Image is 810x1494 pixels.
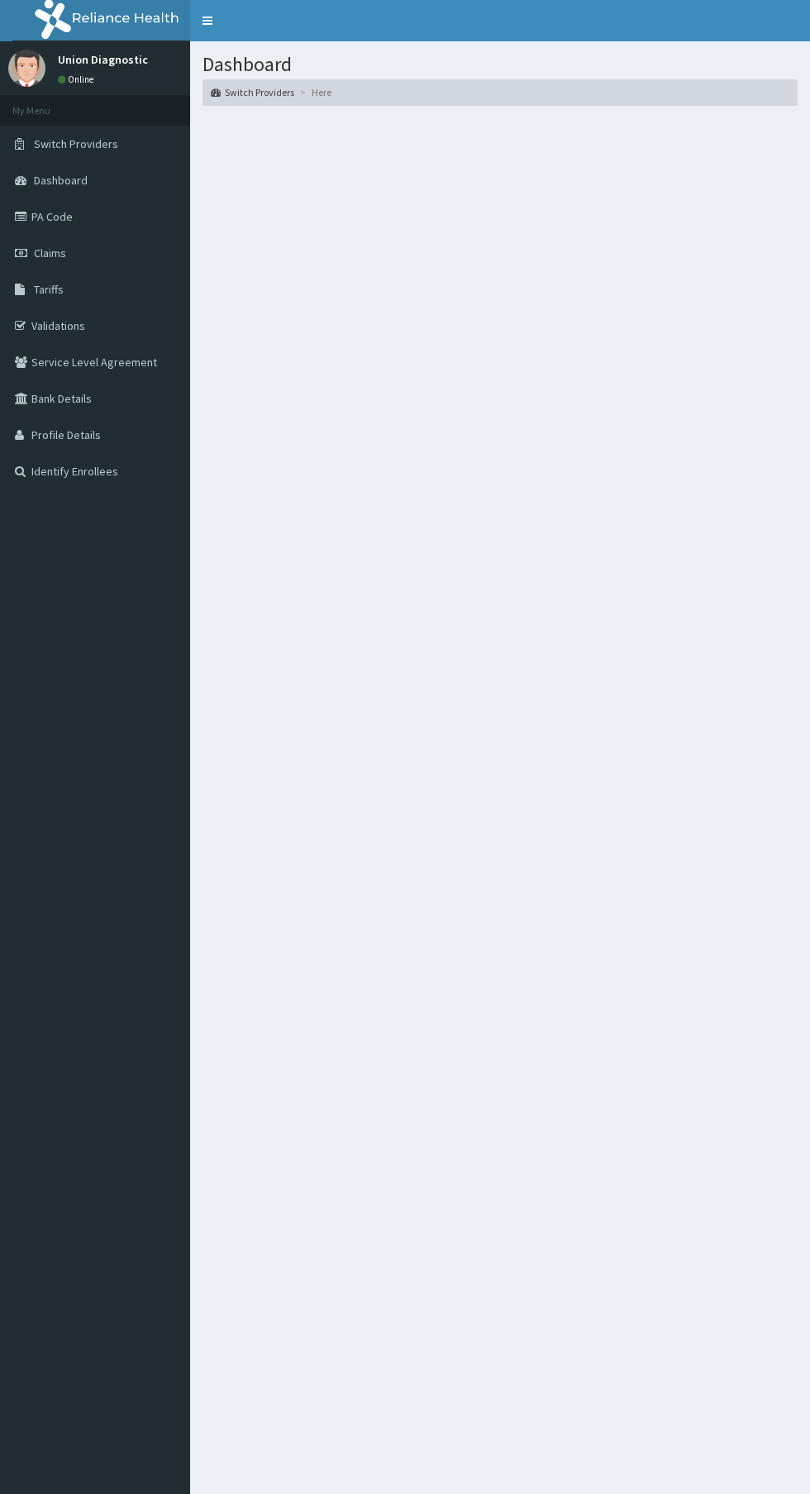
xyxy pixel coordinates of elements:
[34,173,88,188] span: Dashboard
[296,85,331,99] li: Here
[34,282,64,297] span: Tariffs
[8,50,45,87] img: User Image
[34,136,118,151] span: Switch Providers
[34,246,66,260] span: Claims
[58,74,98,85] a: Online
[211,85,294,99] a: Switch Providers
[58,54,148,65] p: Union Diagnostic
[202,54,798,75] h1: Dashboard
